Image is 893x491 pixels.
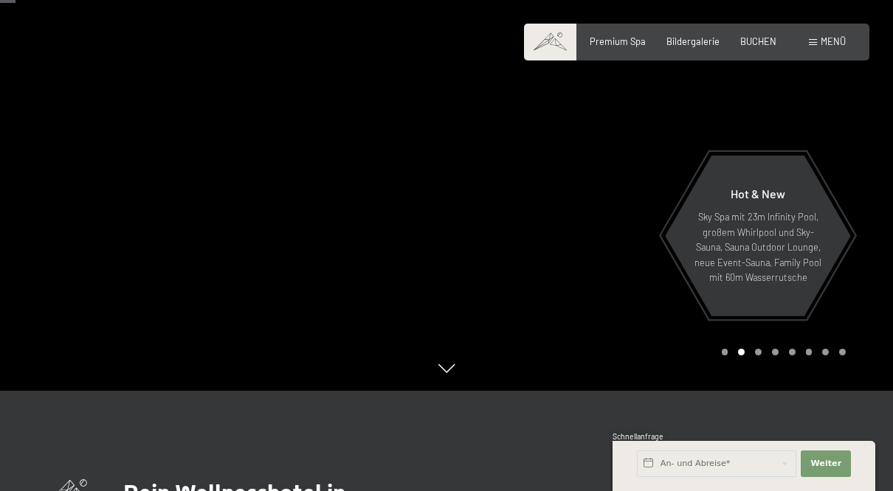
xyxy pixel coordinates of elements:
[772,349,779,355] div: Carousel Page 4
[717,349,846,355] div: Carousel Pagination
[810,458,841,470] span: Weiter
[755,349,762,355] div: Carousel Page 3
[821,35,846,47] span: Menü
[806,349,813,355] div: Carousel Page 6
[740,35,776,47] a: BUCHEN
[738,349,745,355] div: Carousel Page 2 (Current Slide)
[666,35,720,47] a: Bildergalerie
[789,349,796,355] div: Carousel Page 5
[664,155,852,317] a: Hot & New Sky Spa mit 23m Infinity Pool, großem Whirlpool und Sky-Sauna, Sauna Outdoor Lounge, ne...
[613,432,663,441] span: Schnellanfrage
[731,187,785,201] span: Hot & New
[722,349,728,355] div: Carousel Page 1
[694,209,822,285] p: Sky Spa mit 23m Infinity Pool, großem Whirlpool und Sky-Sauna, Sauna Outdoor Lounge, neue Event-S...
[590,35,646,47] a: Premium Spa
[839,349,846,355] div: Carousel Page 8
[801,450,851,477] button: Weiter
[822,349,829,355] div: Carousel Page 7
